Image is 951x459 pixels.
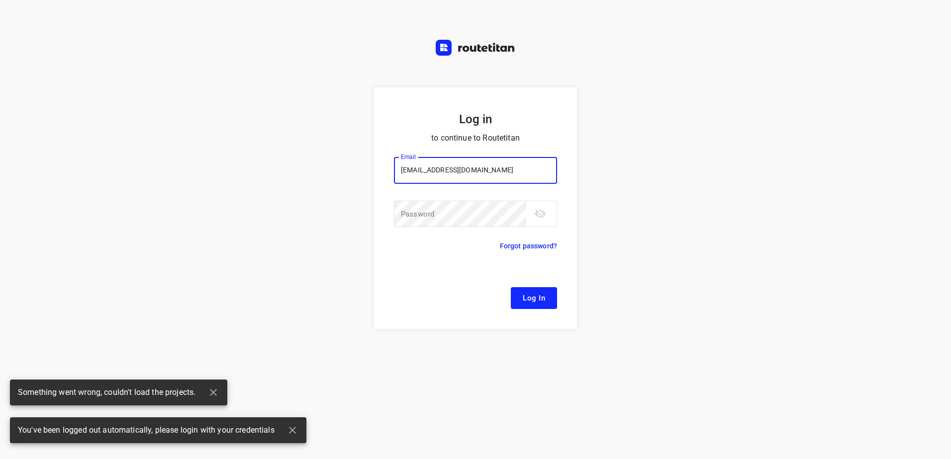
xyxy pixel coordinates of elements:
p: to continue to Routetitan [394,131,557,145]
h5: Log in [394,111,557,127]
span: You've been logged out automatically, please login with your credentials [18,425,275,436]
button: toggle password visibility [530,204,550,224]
p: Forgot password? [500,240,557,252]
img: Routetitan [436,40,515,56]
span: Something went wrong, couldn't load the projects. [18,387,195,398]
span: Log In [523,292,545,305]
button: Log In [511,287,557,309]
